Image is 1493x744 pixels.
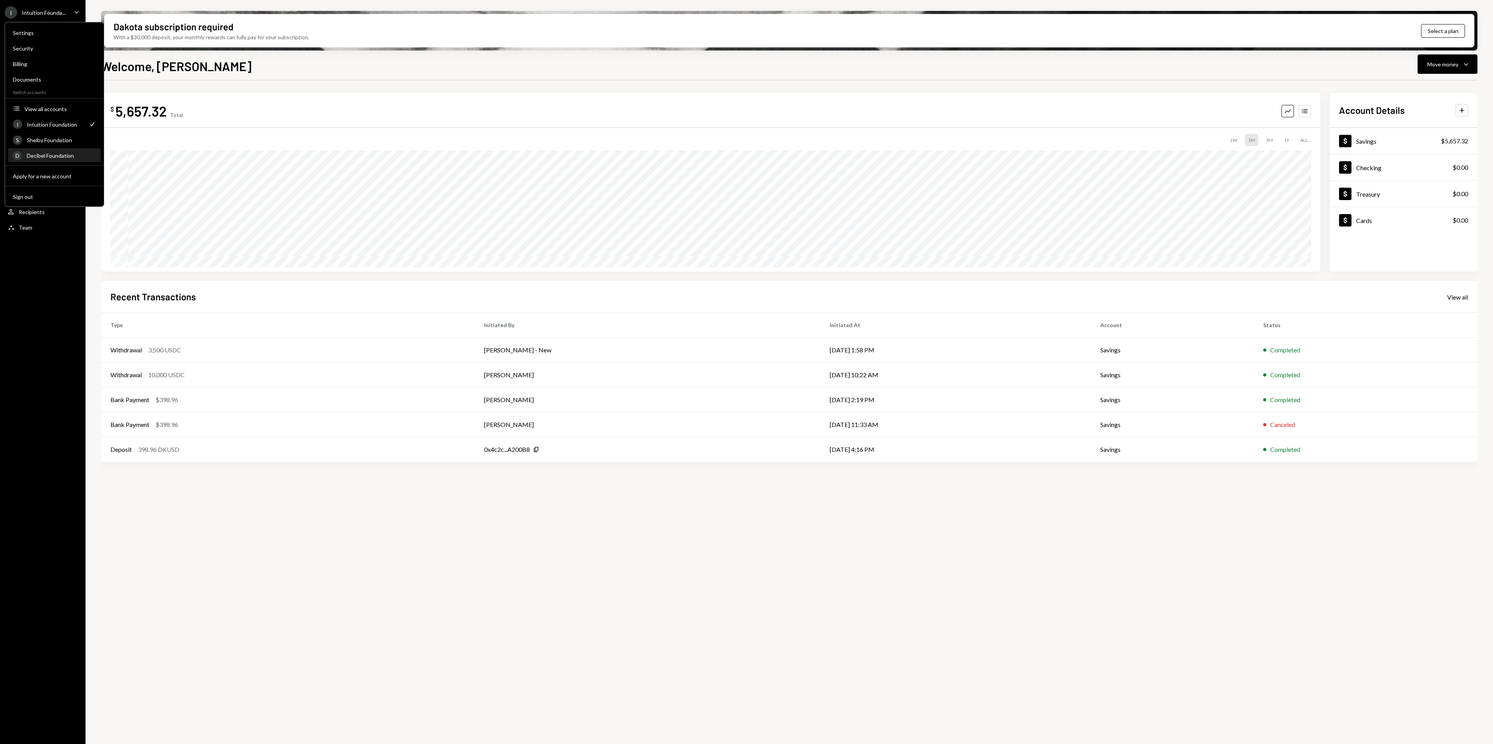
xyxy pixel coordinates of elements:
[156,420,178,429] div: $398.96
[8,148,101,162] a: DDecibel Foundation
[1356,138,1376,145] div: Savings
[475,313,820,338] th: Initiated By
[1270,370,1300,380] div: Completed
[110,445,132,454] div: Deposit
[13,76,96,83] div: Documents
[1421,24,1465,38] button: Select a plan
[1270,445,1300,454] div: Completed
[1418,54,1477,74] button: Move money
[148,370,185,380] div: 10,000 USDC
[13,193,96,200] div: Sign out
[8,26,101,40] a: Settings
[1356,164,1381,171] div: Checking
[13,61,96,67] div: Billing
[484,445,530,454] div: 0x4c2c...A200B8
[13,30,96,36] div: Settings
[24,105,96,112] div: View all accounts
[820,313,1091,338] th: Initiated At
[1091,412,1253,437] td: Savings
[8,102,101,116] button: View all accounts
[27,121,84,127] div: Intuition Foundation
[820,338,1091,362] td: [DATE] 1:58 PM
[1091,387,1253,412] td: Savings
[114,33,309,41] div: With a $30,000 deposit, your monthly rewards can fully pay for your subscription.
[13,45,96,52] div: Security
[1245,134,1258,146] div: 1M
[1091,362,1253,387] td: Savings
[19,209,45,215] div: Recipients
[1453,163,1468,172] div: $0.00
[1254,313,1477,338] th: Status
[820,362,1091,387] td: [DATE] 10:22 AM
[475,387,820,412] td: [PERSON_NAME]
[820,437,1091,462] td: [DATE] 4:16 PM
[1339,104,1405,117] h2: Account Details
[115,102,167,120] div: 5,657.32
[156,395,178,404] div: $398.96
[1453,216,1468,225] div: $0.00
[1263,134,1276,146] div: 3M
[110,290,196,303] h2: Recent Transactions
[1091,338,1253,362] td: Savings
[110,420,149,429] div: Bank Payment
[27,152,96,159] div: Decibel Foundation
[475,362,820,387] td: [PERSON_NAME]
[110,395,149,404] div: Bank Payment
[27,137,96,143] div: Shelby Foundation
[138,445,179,454] div: 398.96 DKUSD
[1356,217,1372,224] div: Cards
[5,220,81,234] a: Team
[5,205,81,219] a: Recipients
[1330,181,1477,207] a: Treasury$0.00
[1297,134,1311,146] div: ALL
[101,58,252,74] h1: Welcome, [PERSON_NAME]
[5,88,104,95] div: Switch accounts
[114,20,233,33] div: Dakota subscription required
[19,224,32,231] div: Team
[110,105,114,113] div: $
[475,412,820,437] td: [PERSON_NAME]
[1330,207,1477,233] a: Cards$0.00
[8,41,101,55] a: Security
[13,151,22,160] div: D
[110,370,142,380] div: Withdrawal
[1441,136,1468,146] div: $5,657.32
[1270,345,1300,355] div: Completed
[148,345,181,355] div: 3,500 USDC
[1281,134,1292,146] div: 1Y
[5,6,17,19] div: I
[13,135,22,145] div: S
[1427,60,1458,68] div: Move money
[110,345,142,355] div: Withdrawal
[1330,128,1477,154] a: Savings$5,657.32
[1270,395,1300,404] div: Completed
[1330,154,1477,180] a: Checking$0.00
[1091,313,1253,338] th: Account
[1091,437,1253,462] td: Savings
[820,412,1091,437] td: [DATE] 11:33 AM
[475,338,820,362] td: [PERSON_NAME] - New
[8,133,101,147] a: SShelby Foundation
[8,190,101,204] button: Sign out
[101,313,475,338] th: Type
[8,169,101,183] button: Apply for a new account
[13,120,22,129] div: I
[1453,189,1468,199] div: $0.00
[1447,293,1468,301] a: View all
[22,9,66,16] div: Intuition Founda...
[1227,134,1240,146] div: 1W
[13,172,96,179] div: Apply for a new account
[1356,190,1380,198] div: Treasury
[8,57,101,71] a: Billing
[820,387,1091,412] td: [DATE] 2:19 PM
[170,112,183,118] div: Total
[1270,420,1295,429] div: Canceled
[8,72,101,86] a: Documents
